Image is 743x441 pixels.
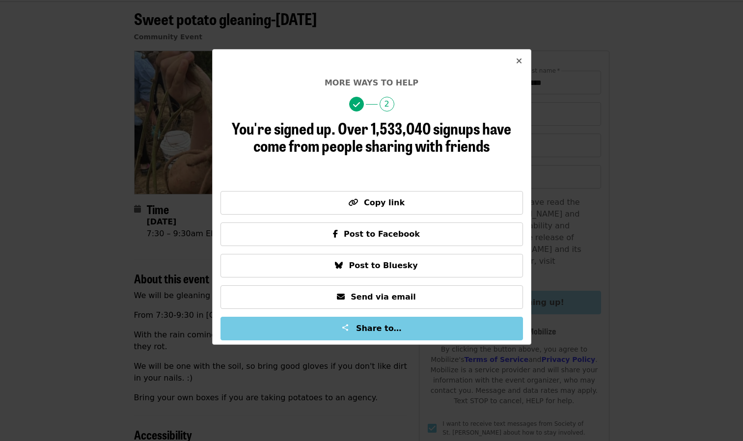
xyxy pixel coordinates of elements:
[516,56,522,66] i: times icon
[333,229,338,239] i: facebook-f icon
[380,97,394,111] span: 2
[220,254,523,277] button: Post to Bluesky
[220,222,523,246] button: Post to Facebook
[351,292,415,302] span: Send via email
[353,100,360,110] i: check icon
[220,191,523,215] button: Copy link
[349,261,417,270] span: Post to Bluesky
[335,261,343,270] i: bluesky icon
[364,198,405,207] span: Copy link
[232,116,335,139] span: You're signed up.
[253,116,511,157] span: Over 1,533,040 signups have come from people sharing with friends
[220,285,523,309] button: Send via email
[348,198,358,207] i: link icon
[507,50,531,73] button: Close
[344,229,420,239] span: Post to Facebook
[220,317,523,340] button: Share to…
[341,324,349,331] img: Share
[356,324,402,333] span: Share to…
[337,292,345,302] i: envelope icon
[325,78,418,87] span: More ways to help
